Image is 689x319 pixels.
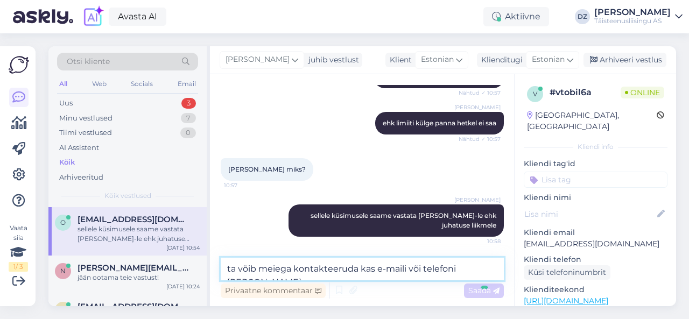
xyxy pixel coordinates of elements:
div: juhib vestlust [304,54,359,66]
div: 7 [181,113,196,124]
div: DZ [575,9,590,24]
a: [URL][DOMAIN_NAME] [524,296,608,306]
div: Socials [129,77,155,91]
div: [PERSON_NAME] [594,8,671,17]
span: [PERSON_NAME] [454,103,501,111]
a: [PERSON_NAME]Täisteenusliisingu AS [594,8,683,25]
div: jään ootama teie vastust! [78,273,200,282]
span: v [533,90,537,98]
p: Klienditeekond [524,284,667,295]
span: o [60,218,66,226]
a: Avasta AI [109,8,166,26]
div: [GEOGRAPHIC_DATA], [GEOGRAPHIC_DATA] [527,110,657,132]
p: Kliendi email [524,227,667,238]
div: # vtobil6a [550,86,621,99]
p: [EMAIL_ADDRESS][DOMAIN_NAME] [524,238,667,250]
p: Kliendi tag'id [524,158,667,169]
div: Vaata siia [9,223,28,272]
span: Nähtud ✓ 10:57 [459,135,501,143]
img: Askly Logo [9,55,29,75]
div: Email [175,77,198,91]
div: Tiimi vestlused [59,127,112,138]
div: 0 [180,127,196,138]
div: [DATE] 10:24 [166,282,200,290]
span: Kõik vestlused [104,191,151,201]
div: 1 / 3 [9,262,28,272]
span: Nähtud ✓ 10:57 [459,89,501,97]
p: Kliendi nimi [524,192,667,203]
span: 10:57 [224,181,264,189]
div: [DATE] 10:54 [166,244,200,252]
div: Uus [59,98,73,109]
div: All [57,77,69,91]
div: Arhiveeri vestlus [583,53,666,67]
div: 3 [181,98,196,109]
input: Lisa tag [524,172,667,188]
span: oskar100@mail.ee [78,215,189,224]
span: Estonian [421,54,454,66]
span: Oskar100@mail.ee [78,302,189,311]
div: AI Assistent [59,143,99,153]
div: Web [90,77,109,91]
span: 10:58 [460,237,501,245]
span: Online [621,87,664,98]
div: Arhiveeritud [59,172,103,183]
div: Küsi telefoninumbrit [524,265,610,280]
span: [PERSON_NAME] [454,196,501,204]
span: n [60,267,66,275]
span: Estonian [532,54,565,66]
span: O [60,306,66,314]
div: Aktiivne [483,7,549,26]
img: explore-ai [82,5,104,28]
div: Minu vestlused [59,113,113,124]
div: Klienditugi [477,54,523,66]
span: sellele küsimusele saame vastata [PERSON_NAME]-le ehk juhatuse liikmele [311,211,498,229]
input: Lisa nimi [524,208,655,220]
span: [PERSON_NAME] miks? [228,165,306,173]
span: Otsi kliente [67,56,110,67]
div: Täisteenusliisingu AS [594,17,671,25]
div: Klient [385,54,412,66]
p: Kliendi telefon [524,254,667,265]
div: Kõik [59,157,75,168]
div: Kliendi info [524,142,667,152]
span: ehk limiiti külge panna hetkel ei saa [383,119,496,127]
span: [PERSON_NAME] [226,54,290,66]
div: sellele küsimusele saame vastata [PERSON_NAME]-le ehk juhatuse liikmele [78,224,200,244]
span: neeme.nurm@klick.ee [78,263,189,273]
